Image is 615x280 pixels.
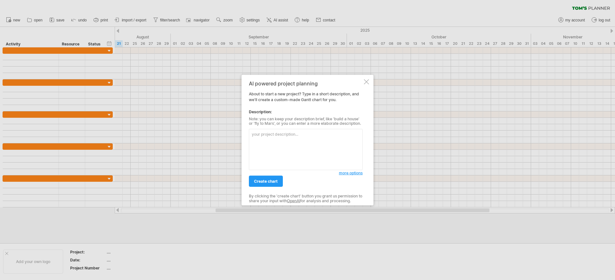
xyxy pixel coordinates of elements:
[339,170,363,176] a: more options
[249,80,363,200] div: About to start a new project? Type in a short description, and we'll create a custom-made Gantt c...
[287,198,300,203] a: OpenAI
[254,179,278,184] span: create chart
[249,116,363,126] div: Note: you can keep your description brief, like 'build a house' or 'fly to Mars', or you can ente...
[249,176,283,187] a: create chart
[249,194,363,203] div: By clicking the 'create chart' button you grant us permission to share your input with for analys...
[339,171,363,175] span: more options
[249,80,363,86] div: AI powered project planning
[249,109,363,115] div: Description:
